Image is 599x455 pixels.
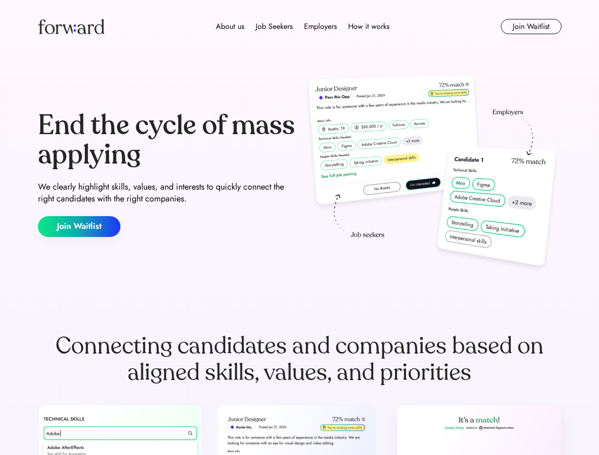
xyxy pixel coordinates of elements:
button: Join Waitlist [38,216,120,237]
button: Join Waitlist [501,19,562,34]
div: Employers [304,21,337,32]
div: How it works [348,21,389,32]
div: End the cycle of mass applying [38,111,296,169]
div: Job Seekers [256,21,293,32]
img: hero-image.png [304,72,562,276]
img: Forward logo [38,19,104,34]
div: Connecting candidates and companies based on aligned skills, values, and priorities [38,333,562,386]
div: We clearly highlight skills, values, and interests to quickly connect the right candidates with t... [38,181,296,205]
div: About us [216,21,244,32]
